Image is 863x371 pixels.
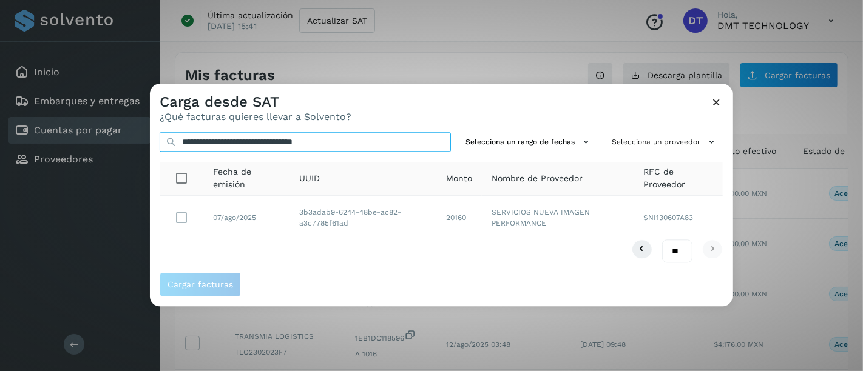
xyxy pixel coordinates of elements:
[446,172,472,185] span: Monto
[289,196,437,239] td: 3b3adab9-6244-48be-ac82-a3c7785f61ad
[634,196,723,239] td: SNI130607A83
[461,132,597,152] button: Selecciona un rango de fechas
[203,196,289,239] td: 07/ago/2025
[160,111,351,122] p: ¿Qué facturas quieres llevar a Solvento?
[160,93,351,111] h3: Carga desde SAT
[644,166,713,192] span: RFC de Proveedor
[436,196,482,239] td: 20160
[482,196,634,239] td: SERVICIOS NUEVA IMAGEN PERFORMANCE
[160,273,241,297] button: Cargar facturas
[492,172,583,185] span: Nombre de Proveedor
[299,172,320,185] span: UUID
[213,166,280,192] span: Fecha de emisión
[607,132,723,152] button: Selecciona un proveedor
[168,281,233,289] span: Cargar facturas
